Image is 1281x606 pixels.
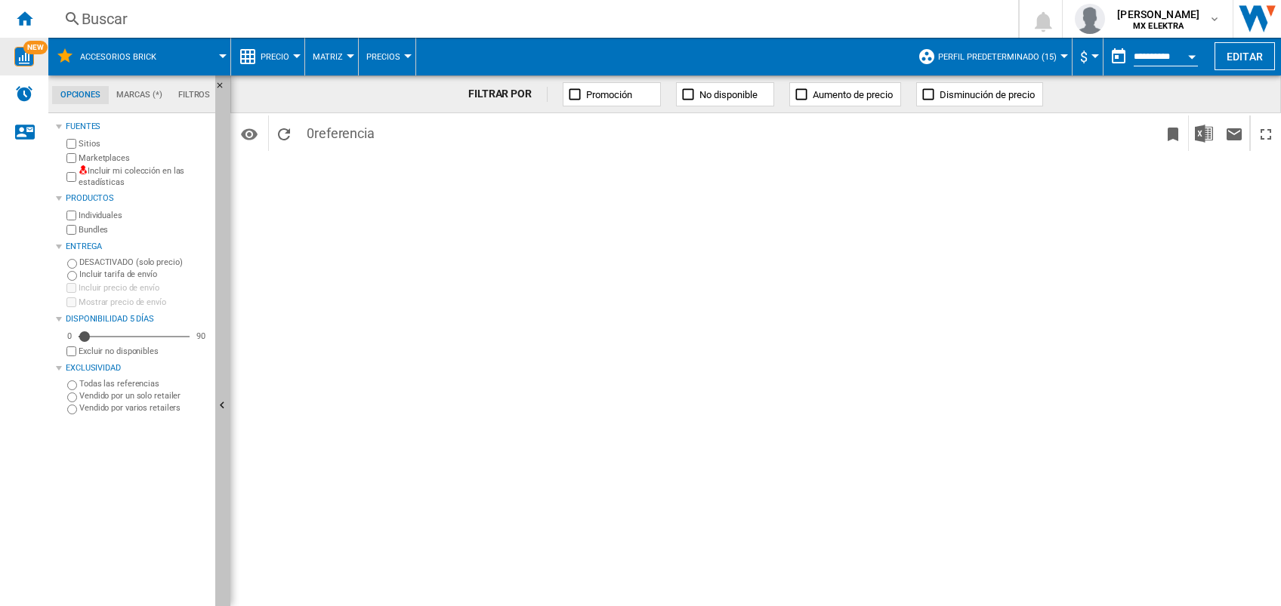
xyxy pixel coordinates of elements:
[67,380,77,390] input: Todas las referencias
[1189,115,1219,151] button: Descargar en Excel
[66,297,76,307] input: Mostrar precio de envío
[66,225,76,235] input: Bundles
[1219,115,1249,151] button: Enviar este reporte por correo electrónico
[563,82,661,106] button: Promoción
[699,89,758,100] span: No disponible
[66,121,209,133] div: Fuentes
[79,269,209,280] label: Incluir tarifa de envío
[80,52,156,62] span: Accesorios Brick
[215,75,233,103] button: Ocultar
[66,362,209,374] div: Exclusividad
[80,38,171,75] button: Accesorios Brick
[66,346,76,356] input: Mostrar precio de envío
[79,297,209,308] label: Mostrar precio de envío
[23,41,48,54] span: NEW
[56,38,223,75] div: Accesorios Brick
[586,89,632,100] span: Promoción
[63,331,76,342] div: 0
[67,271,77,281] input: Incluir tarifa de envío
[1215,42,1275,70] button: Editar
[918,38,1064,75] div: Perfil predeterminado (15)
[1075,4,1105,34] img: profile.jpg
[269,115,299,151] button: Recargar
[916,82,1043,106] button: Disminución de precio
[66,241,209,253] div: Entrega
[366,38,408,75] button: Precios
[1158,115,1188,151] button: Marcar este reporte
[79,390,209,401] label: Vendido por un solo retailer
[79,152,209,164] label: Marketplaces
[1251,115,1281,151] button: Maximizar
[1133,21,1184,31] b: MX ELEKTRA
[676,82,774,106] button: No disponible
[1073,38,1104,75] md-menu: Currency
[299,115,382,147] span: 0
[66,168,76,186] input: Incluir mi colección en las estadísticas
[79,224,209,235] label: Bundles
[1117,7,1199,22] span: [PERSON_NAME]
[314,125,375,141] span: referencia
[1178,41,1205,68] button: Open calendar
[79,346,209,357] label: Excluir no disponibles
[789,82,901,106] button: Aumento de precio
[67,259,77,269] input: DESACTIVADO (solo precio)
[938,38,1064,75] button: Perfil predeterminado (15)
[261,52,289,62] span: Precio
[15,85,33,103] img: alerts-logo.svg
[79,329,190,344] md-slider: Disponibilidad
[170,86,218,104] md-tab-item: Filtros
[67,405,77,414] input: Vendido por varios retailers
[193,331,209,342] div: 90
[313,52,343,62] span: Matriz
[79,165,88,174] img: mysite-not-bg-18x18.png
[940,89,1035,100] span: Disminución de precio
[79,210,209,221] label: Individuales
[1080,49,1088,65] span: $
[79,282,209,294] label: Incluir precio de envío
[1104,42,1134,72] button: md-calendar
[66,139,76,149] input: Sitios
[66,211,76,220] input: Individuales
[66,283,76,293] input: Incluir precio de envío
[366,52,400,62] span: Precios
[79,165,209,189] label: Incluir mi colección en las estadísticas
[261,38,297,75] button: Precio
[67,392,77,402] input: Vendido por un solo retailer
[79,402,209,414] label: Vendido por varios retailers
[82,8,979,29] div: Buscar
[313,38,350,75] button: Matriz
[66,153,76,163] input: Marketplaces
[14,47,34,66] img: wise-card.svg
[79,138,209,149] label: Sitios
[66,313,209,325] div: Disponibilidad 5 Días
[234,120,264,147] button: Opciones
[52,86,109,104] md-tab-item: Opciones
[109,86,171,104] md-tab-item: Marcas (*)
[79,378,209,389] label: Todas las referencias
[66,192,209,205] div: Productos
[1080,38,1095,75] button: $
[79,257,209,268] label: DESACTIVADO (solo precio)
[1195,125,1213,143] img: excel-24x24.png
[468,87,548,102] div: FILTRAR POR
[239,38,297,75] div: Precio
[813,89,893,100] span: Aumento de precio
[938,52,1057,62] span: Perfil predeterminado (15)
